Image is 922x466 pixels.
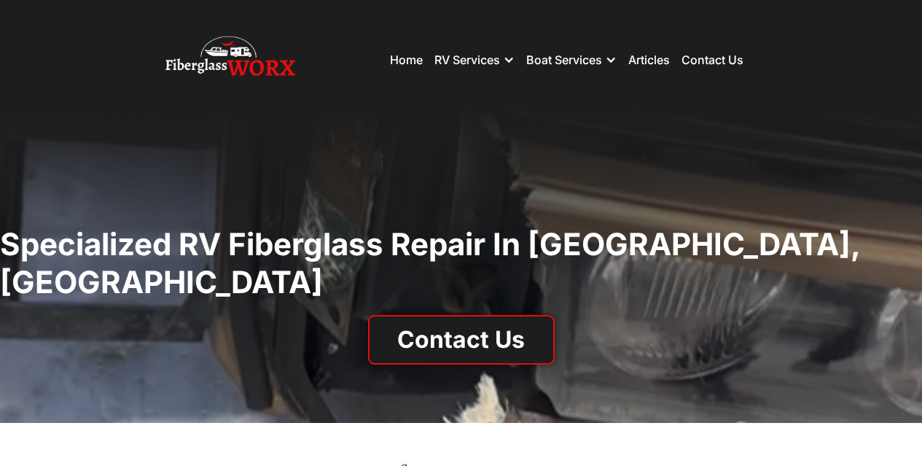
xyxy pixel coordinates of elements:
div: RV Services [434,53,500,67]
a: Articles [628,53,670,67]
div: Boat Services [526,38,617,82]
div: Boat Services [526,53,602,67]
a: Contact Us [368,315,555,365]
div: RV Services [434,38,515,82]
a: Contact Us [681,53,743,67]
a: Home [390,53,423,67]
